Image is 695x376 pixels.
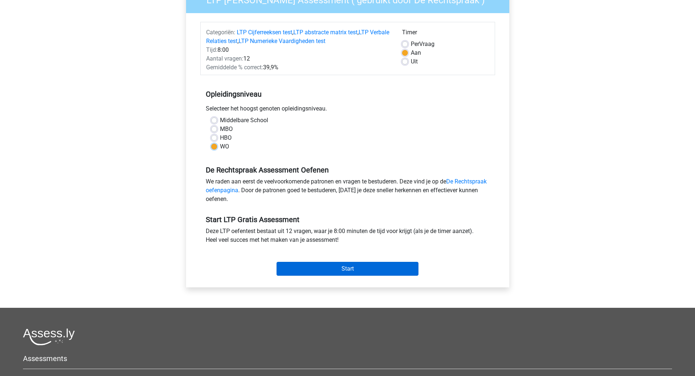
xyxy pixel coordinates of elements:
[200,227,495,247] div: Deze LTP oefentest bestaat uit 12 vragen, waar je 8:00 minuten de tijd voor krijgt (als je de tim...
[402,28,489,40] div: Timer
[23,328,75,345] img: Assessly logo
[206,29,235,36] span: Categoriën:
[201,28,397,46] div: , , ,
[206,166,490,174] h5: De Rechtspraak Assessment Oefenen
[277,262,418,276] input: Start
[239,38,325,44] a: LTP Numerieke Vaardigheden test
[293,29,358,36] a: LTP abstracte matrix test
[411,40,419,47] span: Per
[23,354,672,363] h5: Assessments
[206,46,217,53] span: Tijd:
[206,55,243,62] span: Aantal vragen:
[237,29,292,36] a: LTP Cijferreeksen test
[201,54,397,63] div: 12
[206,178,487,194] a: De Rechtspraak oefenpagina
[200,104,495,116] div: Selecteer het hoogst genoten opleidingsniveau.
[206,87,490,101] h5: Opleidingsniveau
[411,57,418,66] label: Uit
[206,64,263,71] span: Gemiddelde % correct:
[220,142,229,151] label: WO
[220,116,268,125] label: Middelbare School
[206,215,490,224] h5: Start LTP Gratis Assessment
[201,46,397,54] div: 8:00
[411,40,435,49] label: Vraag
[220,133,232,142] label: HBO
[201,63,397,72] div: 39,9%
[200,177,495,206] div: We raden aan eerst de veelvoorkomende patronen en vragen te bestuderen. Deze vind je op de . Door...
[220,125,233,133] label: MBO
[411,49,421,57] label: Aan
